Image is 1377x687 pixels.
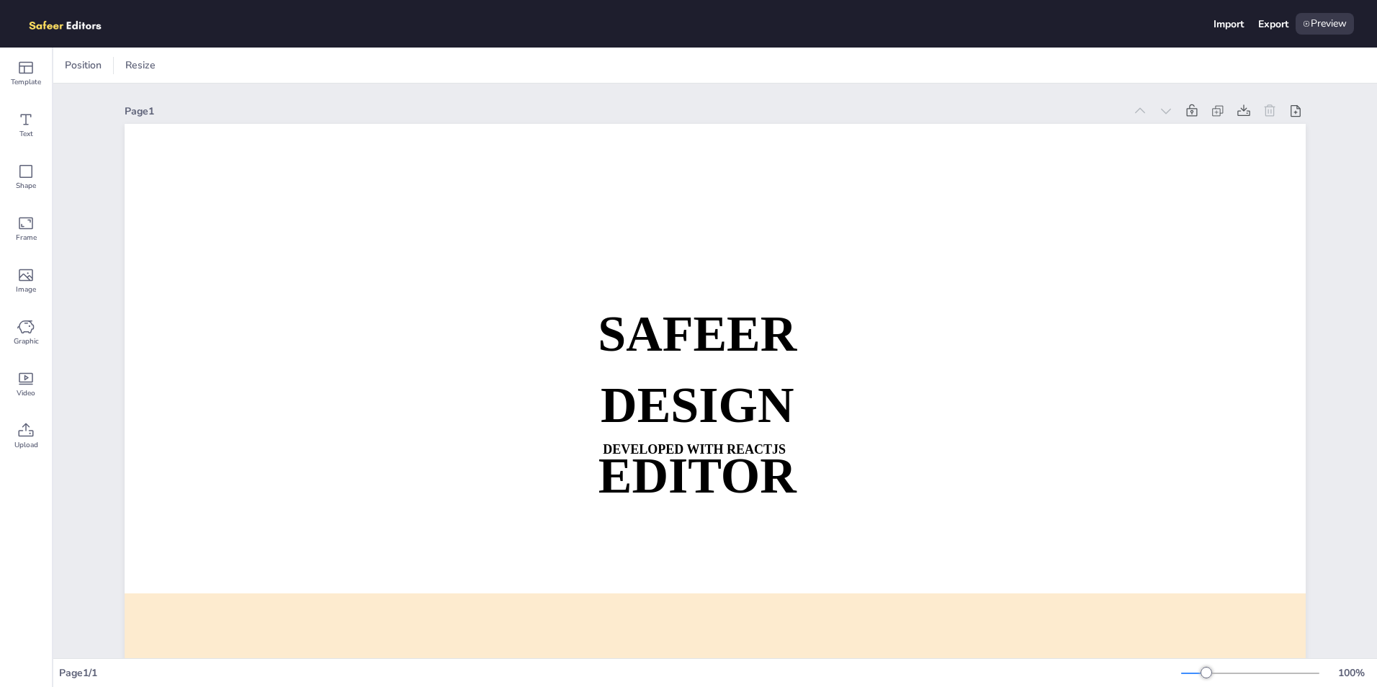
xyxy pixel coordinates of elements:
div: 100 % [1334,666,1368,680]
strong: SAFEER [598,307,797,362]
div: Page 1 / 1 [59,666,1181,680]
span: Frame [16,232,37,243]
span: Template [11,76,41,88]
span: Resize [122,58,158,72]
span: Upload [14,439,38,451]
span: Text [19,128,33,140]
div: Export [1258,17,1288,31]
span: Graphic [14,336,39,347]
div: Preview [1296,13,1354,35]
span: Image [16,284,36,295]
div: Import [1214,17,1244,31]
span: Shape [16,180,36,192]
span: Video [17,387,35,399]
strong: DESIGN EDITOR [598,377,797,503]
strong: DEVELOPED WITH REACTJS [603,442,786,457]
div: Page 1 [125,104,1124,118]
img: logo.png [23,13,122,35]
span: Position [62,58,104,72]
